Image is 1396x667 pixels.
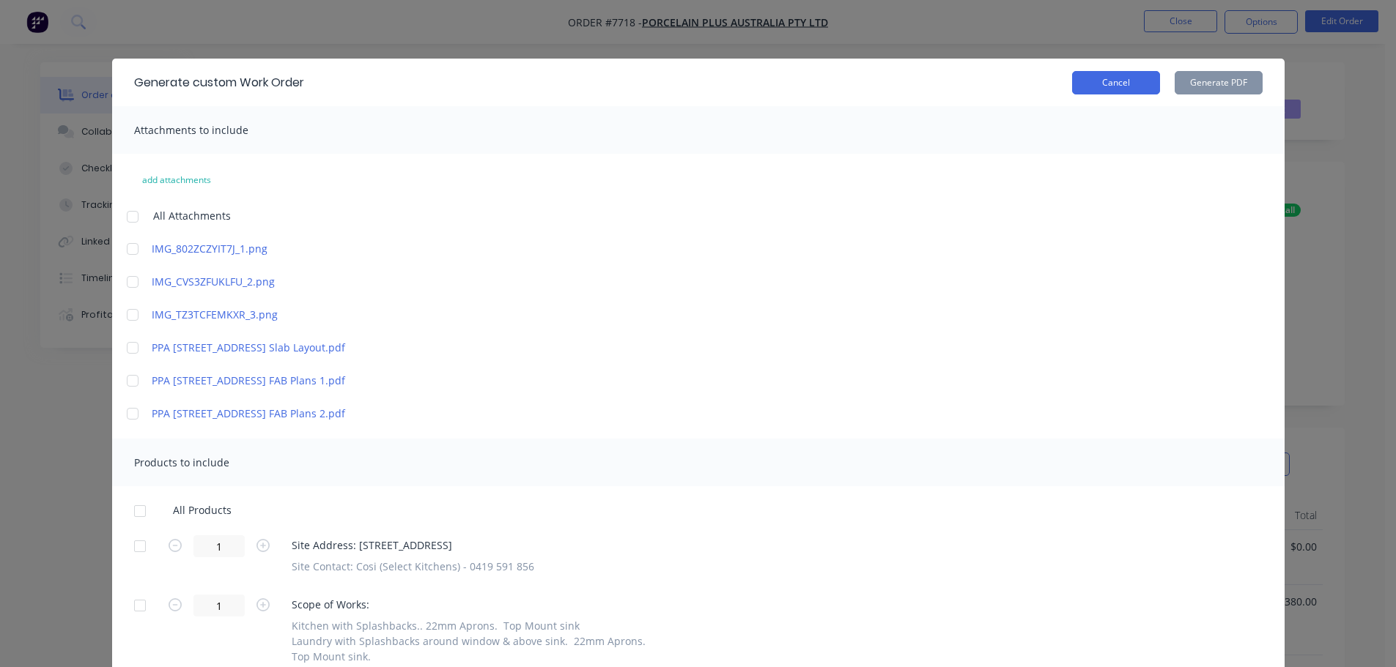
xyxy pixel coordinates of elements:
a: PPA [STREET_ADDRESS] FAB Plans 1.pdf [152,373,408,388]
div: Site Contact: Cosi (Select Kitchens) - 0419 591 856 [292,559,534,574]
div: Generate custom Work Order [134,74,304,92]
span: All Products [173,502,241,518]
button: add attachments [127,168,226,192]
a: IMG_CVS3ZFUKLFU_2.png [152,274,408,289]
span: Site Address: [STREET_ADDRESS] [292,537,534,553]
span: Products to include [134,455,229,469]
span: Scope of Works: [292,597,658,612]
a: PPA [STREET_ADDRESS] FAB Plans 2.pdf [152,406,408,421]
a: IMG_TZ3TCFEMKXR_3.png [152,307,408,322]
span: Attachments to include [134,123,248,137]
div: Kitchen with Splashbacks.. 22mm Aprons. Top Mount sink Laundry with Splashbacks around window & a... [292,618,658,664]
button: Cancel [1072,71,1160,94]
span: All Attachments [153,208,231,223]
button: Generate PDF [1175,71,1263,94]
a: PPA [STREET_ADDRESS] Slab Layout.pdf [152,340,408,355]
a: IMG_802ZCZYIT7J_1.png [152,241,408,256]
